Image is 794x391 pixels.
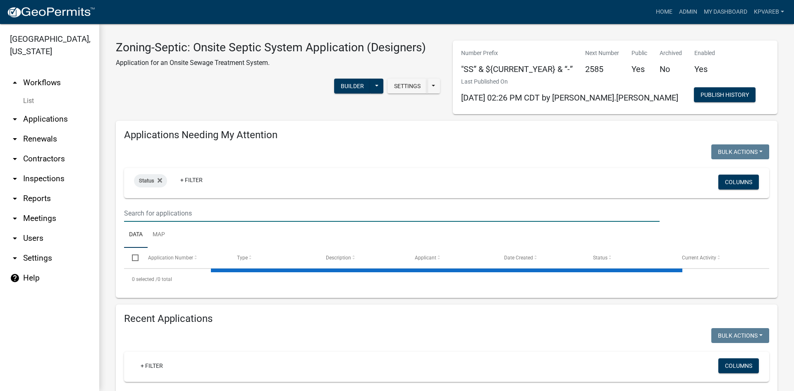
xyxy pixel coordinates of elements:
[718,175,759,190] button: Columns
[140,248,229,268] datatable-header-cell: Application Number
[653,4,676,20] a: Home
[132,276,158,282] span: 0 selected /
[694,87,756,102] button: Publish History
[496,248,585,268] datatable-header-cell: Date Created
[660,64,682,74] h5: No
[124,313,769,325] h4: Recent Applications
[116,41,426,55] h3: Zoning-Septic: Onsite Septic System Application (Designers)
[461,77,678,86] p: Last Published On
[334,79,371,94] button: Builder
[124,222,148,248] a: Data
[10,233,20,243] i: arrow_drop_down
[10,174,20,184] i: arrow_drop_down
[631,49,647,58] p: Public
[124,129,769,141] h4: Applications Needing My Attention
[676,4,701,20] a: Admin
[407,248,496,268] datatable-header-cell: Applicant
[10,253,20,263] i: arrow_drop_down
[318,248,407,268] datatable-header-cell: Description
[674,248,763,268] datatable-header-cell: Current Activity
[134,358,170,373] a: + Filter
[10,134,20,144] i: arrow_drop_down
[148,255,193,261] span: Application Number
[461,49,573,58] p: Number Prefix
[124,248,140,268] datatable-header-cell: Select
[682,255,716,261] span: Current Activity
[10,273,20,283] i: help
[701,4,751,20] a: My Dashboard
[711,328,769,343] button: Bulk Actions
[660,49,682,58] p: Archived
[10,194,20,204] i: arrow_drop_down
[229,248,318,268] datatable-header-cell: Type
[504,255,533,261] span: Date Created
[694,64,715,74] h5: Yes
[461,64,573,74] h5: "SS” & ${CURRENT_YEAR} & “-”
[694,49,715,58] p: Enabled
[148,222,170,248] a: Map
[237,255,248,261] span: Type
[694,92,756,99] wm-modal-confirm: Workflow Publish History
[711,144,769,159] button: Bulk Actions
[10,114,20,124] i: arrow_drop_down
[718,358,759,373] button: Columns
[124,269,769,290] div: 0 total
[387,79,427,94] button: Settings
[326,255,351,261] span: Description
[593,255,607,261] span: Status
[585,248,674,268] datatable-header-cell: Status
[10,213,20,223] i: arrow_drop_down
[10,78,20,88] i: arrow_drop_up
[585,49,619,58] p: Next Number
[585,64,619,74] h5: 2585
[124,205,660,222] input: Search for applications
[461,93,678,103] span: [DATE] 02:26 PM CDT by [PERSON_NAME].[PERSON_NAME]
[751,4,787,20] a: kpvareb
[10,154,20,164] i: arrow_drop_down
[415,255,436,261] span: Applicant
[139,178,154,184] span: Status
[174,173,209,187] a: + Filter
[631,64,647,74] h5: Yes
[116,58,426,68] p: Application for an Onsite Sewage Treatment System.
